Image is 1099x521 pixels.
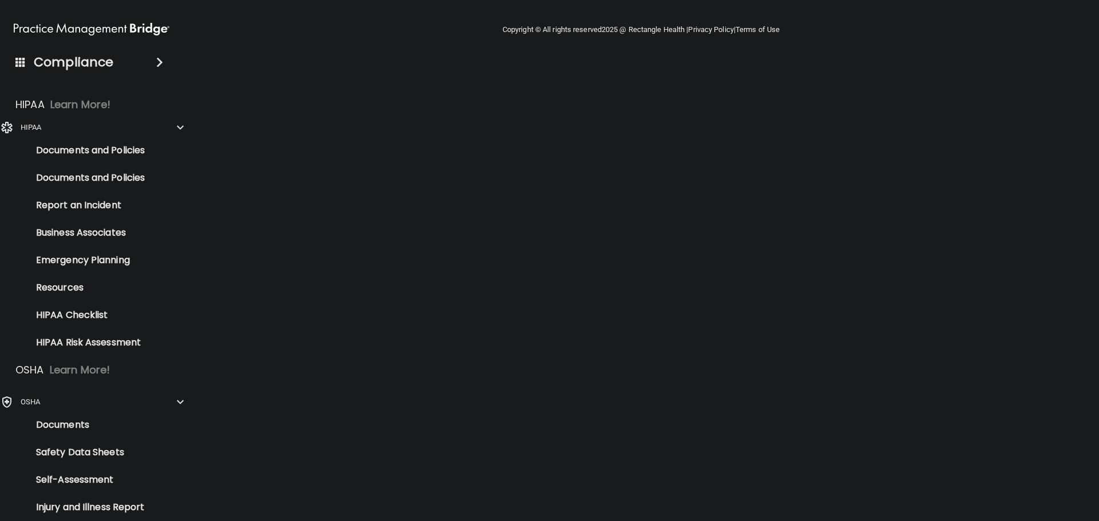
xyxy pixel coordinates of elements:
img: PMB logo [14,18,169,41]
p: Documents and Policies [7,172,164,184]
p: Learn More! [50,363,110,377]
p: Report an Incident [7,200,164,211]
p: Safety Data Sheets [7,447,164,458]
p: OSHA [21,395,40,409]
p: Emergency Planning [7,254,164,266]
p: Self-Assessment [7,474,164,486]
p: HIPAA Checklist [7,309,164,321]
div: Copyright © All rights reserved 2025 @ Rectangle Health | | [432,11,850,48]
p: Injury and Illness Report [7,502,164,513]
p: HIPAA Risk Assessment [7,337,164,348]
p: Documents [7,419,164,431]
p: Business Associates [7,227,164,238]
h4: Compliance [34,54,113,70]
p: HIPAA [21,121,42,134]
p: OSHA [15,363,44,377]
p: Resources [7,282,164,293]
p: HIPAA [15,98,45,112]
p: Documents and Policies [7,145,164,156]
p: Learn More! [50,98,111,112]
a: Terms of Use [736,25,780,34]
a: Privacy Policy [688,25,733,34]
